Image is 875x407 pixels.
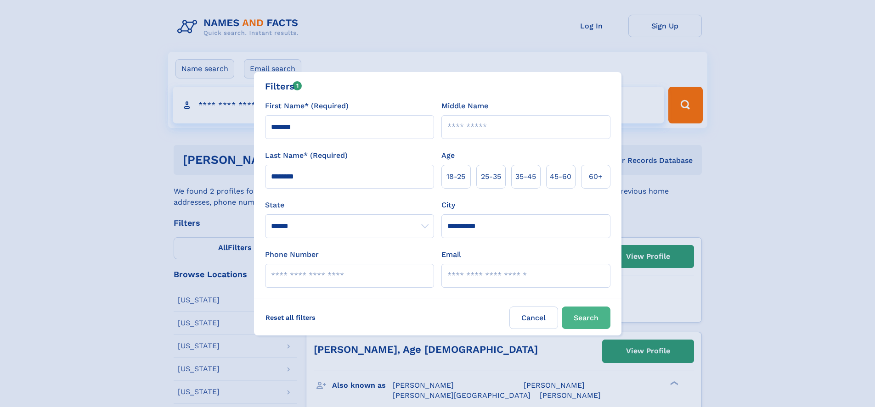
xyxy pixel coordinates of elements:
label: State [265,200,434,211]
label: Cancel [509,307,558,329]
div: Filters [265,79,302,93]
span: 25‑35 [481,171,501,182]
label: City [441,200,455,211]
label: Phone Number [265,249,319,260]
span: 45‑60 [550,171,571,182]
button: Search [562,307,610,329]
span: 18‑25 [446,171,465,182]
label: Last Name* (Required) [265,150,348,161]
label: Age [441,150,455,161]
span: 35‑45 [515,171,536,182]
label: First Name* (Required) [265,100,349,112]
label: Email [441,249,461,260]
span: 60+ [589,171,603,182]
label: Middle Name [441,100,488,112]
label: Reset all filters [260,307,322,329]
